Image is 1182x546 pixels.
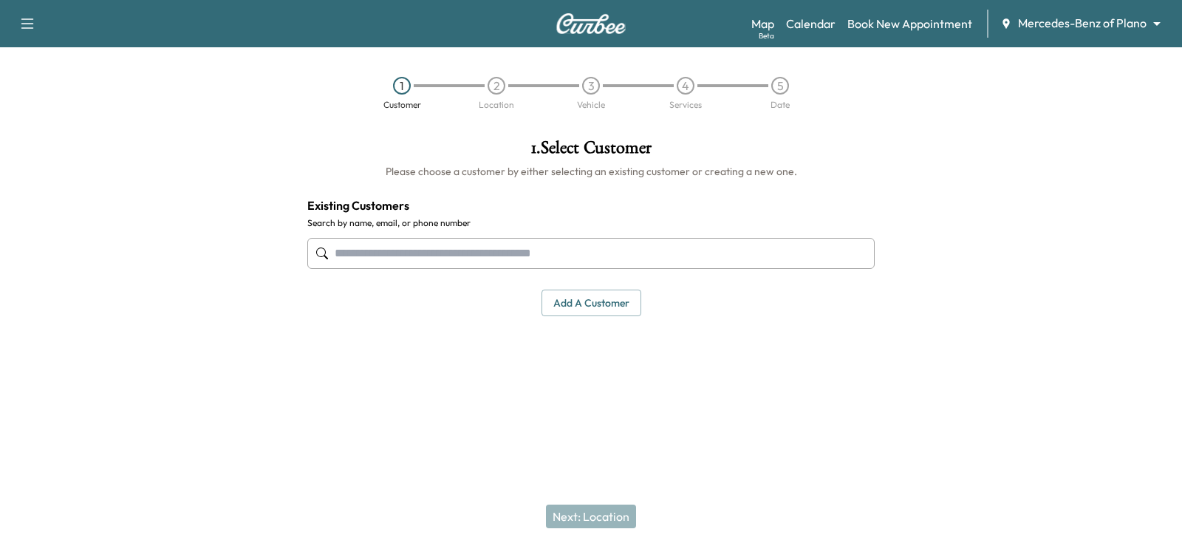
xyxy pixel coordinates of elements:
[751,15,774,33] a: MapBeta
[582,77,600,95] div: 3
[307,197,875,214] h4: Existing Customers
[1018,15,1147,32] span: Mercedes-Benz of Plano
[759,30,774,41] div: Beta
[556,13,626,34] img: Curbee Logo
[847,15,972,33] a: Book New Appointment
[479,100,514,109] div: Location
[542,290,641,317] button: Add a customer
[307,217,875,229] label: Search by name, email, or phone number
[786,15,836,33] a: Calendar
[307,164,875,179] h6: Please choose a customer by either selecting an existing customer or creating a new one.
[488,77,505,95] div: 2
[393,77,411,95] div: 1
[383,100,421,109] div: Customer
[771,77,789,95] div: 5
[677,77,694,95] div: 4
[771,100,790,109] div: Date
[669,100,702,109] div: Services
[307,139,875,164] h1: 1 . Select Customer
[577,100,605,109] div: Vehicle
